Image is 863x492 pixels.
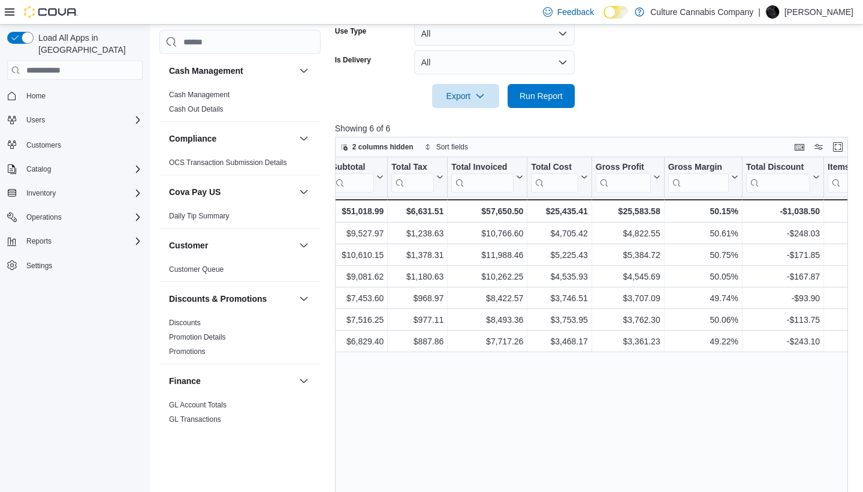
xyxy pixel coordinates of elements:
div: $5,225.43 [531,248,587,262]
div: $10,262.25 [451,269,523,284]
div: Total Invoiced [451,162,514,173]
h3: Discounts & Promotions [169,293,267,305]
div: Gross Margin [668,162,728,193]
div: $7,453.60 [331,291,384,305]
div: Subtotal [331,162,374,173]
div: -$113.75 [746,313,820,327]
button: Reports [22,234,56,248]
button: Cash Management [169,65,294,77]
a: Discounts [169,319,201,327]
div: Total Discount [746,162,810,193]
a: Customers [22,138,66,152]
div: 50.05% [668,269,738,284]
div: -$1,038.50 [746,204,820,218]
button: Display options [811,140,826,154]
span: Run Report [520,90,563,102]
button: Run Report [508,84,575,108]
button: Inventory [22,186,61,200]
div: -$171.85 [746,248,820,262]
div: 50.06% [668,313,738,327]
span: Load All Apps in [GEOGRAPHIC_DATA] [34,32,143,56]
span: Reports [22,234,143,248]
div: 50.15% [668,204,738,218]
div: Total Cost [531,162,578,193]
div: Gross Profit [596,162,651,193]
button: Home [2,87,147,104]
label: Is Delivery [335,55,371,65]
button: Catalog [2,161,147,178]
div: -$93.90 [746,291,820,305]
button: Customers [2,136,147,153]
div: Finance [159,398,321,431]
button: Finance [169,375,294,387]
div: $3,468.17 [531,334,587,349]
div: $3,707.09 [596,291,660,305]
a: GL Account Totals [169,401,227,409]
h3: Finance [169,375,201,387]
div: $887.86 [391,334,443,349]
nav: Complex example [7,82,143,305]
button: Inventory [2,185,147,202]
div: $57,650.50 [451,204,523,218]
button: Discounts & Promotions [169,293,294,305]
span: Inventory [26,188,56,198]
div: Discounts & Promotions [159,316,321,364]
a: Daily Tip Summary [169,212,230,220]
div: $1,180.63 [391,269,443,284]
div: -$243.10 [746,334,820,349]
button: Total Discount [746,162,820,193]
div: $7,516.25 [331,313,384,327]
button: Users [2,112,147,128]
div: 50.75% [668,248,738,262]
div: $1,238.63 [391,226,443,241]
div: Cova Pay US [159,209,321,228]
a: OCS Transaction Submission Details [169,158,287,167]
span: Catalog [22,162,143,176]
button: Settings [2,257,147,274]
div: -$167.87 [746,269,820,284]
button: Gross Margin [668,162,738,193]
button: Reports [2,233,147,250]
button: Compliance [297,131,311,146]
div: Total Cost [531,162,578,173]
span: Users [26,115,45,125]
div: $8,493.36 [451,313,523,327]
button: Keyboard shortcuts [792,140,807,154]
div: $9,081.62 [331,269,384,284]
div: -$248.03 [746,226,820,241]
span: Operations [26,212,62,222]
button: All [414,50,575,74]
span: 2 columns hidden [352,142,414,152]
button: Total Cost [531,162,587,193]
button: Discounts & Promotions [297,292,311,306]
div: $25,583.58 [596,204,660,218]
div: Subtotal [331,162,374,193]
a: Customer Queue [169,265,224,274]
a: Promotions [169,347,206,356]
div: $4,545.69 [596,269,660,284]
a: Settings [22,259,57,273]
div: 49.74% [668,291,738,305]
span: Operations [22,210,143,224]
div: $51,018.99 [331,204,384,218]
label: Use Type [335,26,366,36]
span: Users [22,113,143,127]
button: Cash Management [297,64,311,78]
span: Home [22,88,143,103]
div: $3,746.51 [531,291,587,305]
span: Feedback [557,6,594,18]
div: Compliance [159,155,321,175]
button: Subtotal [331,162,384,193]
button: Customer [169,239,294,251]
h3: Customer [169,239,208,251]
span: Customers [26,140,61,150]
div: $4,535.93 [531,269,587,284]
button: Cova Pay US [169,186,294,198]
a: Cash Out Details [169,105,224,113]
span: Settings [22,258,143,273]
button: Customer [297,238,311,253]
div: $4,822.55 [596,226,660,241]
button: Catalog [22,162,56,176]
div: $3,361.23 [596,334,660,349]
a: GL Transactions [169,415,221,424]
